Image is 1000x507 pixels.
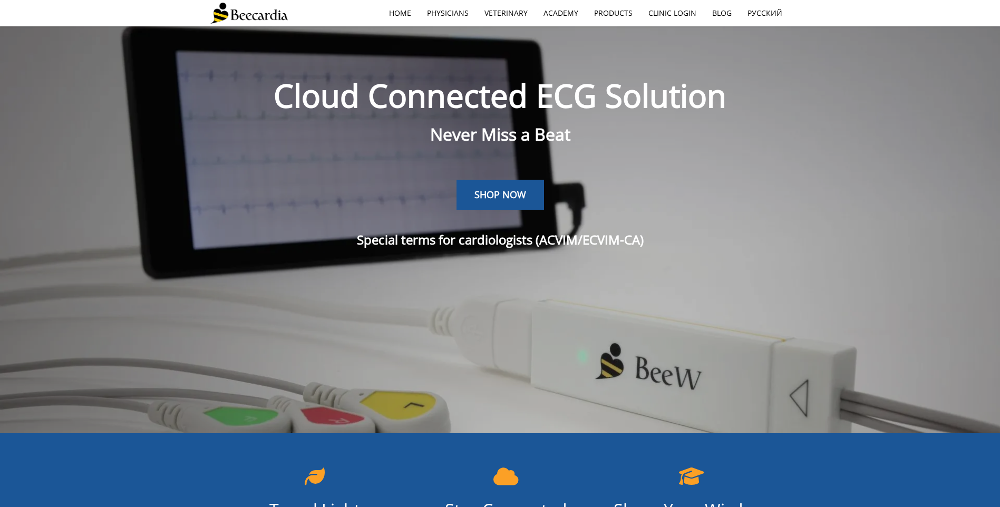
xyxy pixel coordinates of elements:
a: Academy [536,1,586,25]
a: Русский [740,1,790,25]
span: Never Miss a Beat [430,123,570,145]
span: Cloud Connected ECG Solution [274,74,726,117]
span: SHOP NOW [474,188,526,201]
a: home [381,1,419,25]
a: SHOP NOW [457,180,544,210]
span: Special terms for cardiologists (ACVIM/ECVIM-CA) [357,231,644,248]
a: Veterinary [477,1,536,25]
a: Products [586,1,640,25]
img: Beecardia [210,3,288,24]
a: Blog [704,1,740,25]
a: Physicians [419,1,477,25]
a: Clinic Login [640,1,704,25]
